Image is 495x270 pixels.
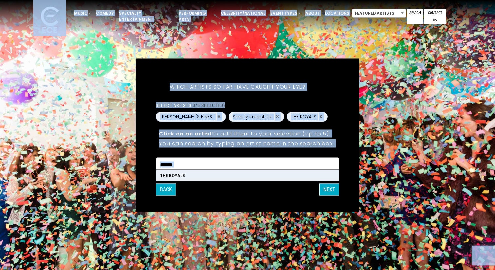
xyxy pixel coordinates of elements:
[291,113,316,120] span: THE ROYALS
[318,114,323,120] button: Remove THE ROYALS
[159,130,212,137] strong: Click on an artist
[319,183,339,195] button: Next
[303,8,322,19] a: About
[407,9,423,24] a: Search
[322,8,352,19] a: Locations
[156,183,176,195] button: Back
[216,114,222,120] button: Remove PHILLY'S FINEST
[156,75,320,98] h5: Which artists so far have caught your eye?
[160,113,214,120] span: [PERSON_NAME]'S FINEST
[156,170,339,181] li: THE ROYALS
[352,9,406,18] span: Featured Artists
[268,8,303,19] a: Event Types
[117,8,176,25] a: Specialty Entertainment
[160,161,335,167] textarea: Search
[159,129,336,137] p: to add them to your selection (up to 5).
[159,139,336,147] p: You can search by typing an artist name in the search box.
[71,8,93,19] a: Music
[191,102,225,108] span: (3/5 selected)
[233,113,273,120] span: Simply Irresistible
[176,8,218,25] a: Performing Arts
[33,5,66,36] img: ece_new_logo_whitev2-1.png
[156,102,225,108] label: Select artists
[352,9,406,18] span: Featured Artists
[275,114,280,120] button: Remove Simply Irresistible
[424,9,446,24] a: Contact Us
[93,8,117,19] a: Comedy
[218,8,268,19] a: Celebrity/National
